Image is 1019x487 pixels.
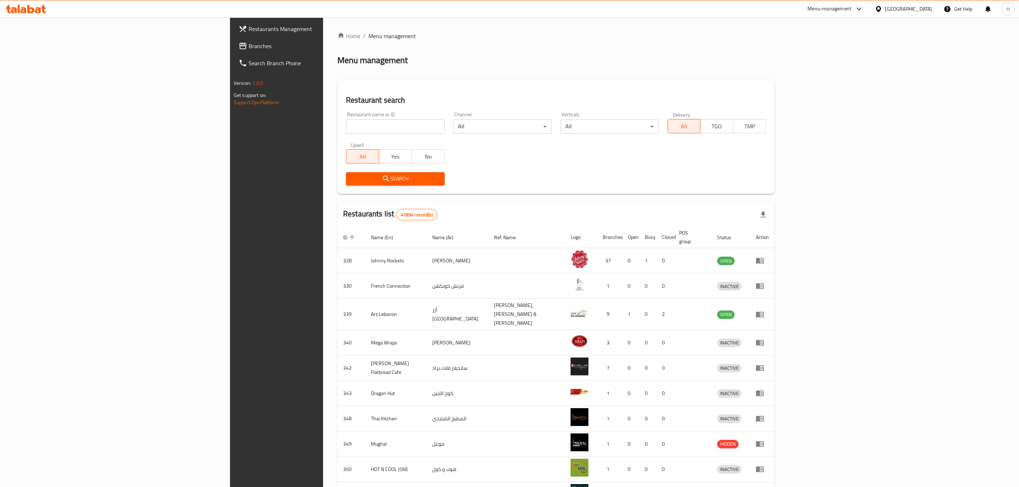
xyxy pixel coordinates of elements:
div: Menu [756,414,769,423]
td: 0 [656,273,673,299]
div: Menu [756,364,769,372]
span: 41834 record(s) [397,211,437,218]
button: TMP [733,119,766,133]
td: 0 [656,330,673,355]
div: Menu [756,389,769,398]
td: 0 [622,381,639,406]
td: [PERSON_NAME],[PERSON_NAME] & [PERSON_NAME] [489,299,565,330]
span: Yes [382,152,409,162]
td: 0 [639,406,656,431]
div: Menu [756,256,769,265]
td: سانديلاز فلات براد [427,355,489,381]
span: No [415,152,442,162]
a: Search Branch Phone [233,55,400,72]
div: INACTIVE [717,415,742,423]
span: INACTIVE [717,282,742,291]
td: 0 [622,330,639,355]
button: No [412,149,445,164]
div: Menu [756,440,769,448]
td: 1 [597,381,622,406]
td: موغل [427,431,489,457]
img: Thai Kitchen [571,408,589,426]
img: HOT N COOL (Old) [571,459,589,477]
td: 0 [622,457,639,482]
span: H [1007,5,1010,13]
td: 2 [656,299,673,330]
td: 1 [622,299,639,330]
span: All [349,152,376,162]
td: 7 [597,355,622,381]
span: OPEN [717,311,735,319]
div: All [453,119,552,134]
img: Arz Lebanon [571,304,589,322]
td: 1 [597,431,622,457]
div: INACTIVE [717,465,742,474]
input: Search for restaurant name or ID.. [346,119,444,134]
td: المطبخ التايلندى [427,406,489,431]
span: INACTIVE [717,465,742,473]
span: Get support on: [234,91,266,100]
td: 0 [656,431,673,457]
td: كوخ التنين [427,381,489,406]
td: 0 [656,355,673,381]
img: French Connection [571,276,589,293]
button: All [346,149,379,164]
span: INACTIVE [717,339,742,347]
td: 9 [597,299,622,330]
div: [GEOGRAPHIC_DATA] [885,5,932,13]
td: 0 [639,457,656,482]
span: Status [717,233,740,242]
a: Branches [233,37,400,55]
td: أرز [GEOGRAPHIC_DATA] [427,299,489,330]
td: 0 [622,431,639,457]
td: 0 [639,431,656,457]
a: Restaurants Management [233,20,400,37]
th: Logo [565,226,597,248]
td: 0 [639,355,656,381]
img: Sandella's Flatbread Cafe [571,358,589,375]
span: ID [343,233,357,242]
button: TGO [700,119,733,133]
span: Branches [249,42,394,50]
span: INACTIVE [717,364,742,372]
td: 0 [622,355,639,381]
label: Delivery [673,112,691,117]
td: 0 [656,457,673,482]
span: OPEN [717,257,735,265]
td: 0 [656,248,673,273]
td: [PERSON_NAME] [427,248,489,273]
label: Upsell [351,142,364,147]
img: Mughal [571,434,589,451]
div: INACTIVE [717,364,742,373]
td: 0 [622,406,639,431]
td: 0 [639,381,656,406]
span: Search Branch Phone [249,59,394,67]
td: 0 [622,248,639,273]
nav: breadcrumb [337,32,775,40]
img: Mega Wraps [571,332,589,350]
td: 3 [597,330,622,355]
span: HIDDEN [717,440,739,448]
span: TMP [736,121,763,132]
span: 1.0.0 [252,78,263,88]
h2: Restaurants list [343,209,437,220]
button: Yes [379,149,412,164]
th: Busy [639,226,656,248]
div: Menu [756,465,769,473]
span: Name (En) [371,233,402,242]
span: All [671,121,698,132]
td: 1 [639,248,656,273]
td: [PERSON_NAME] [427,330,489,355]
span: Search [352,174,439,183]
h2: Restaurant search [346,95,766,106]
div: Menu-management [808,5,852,13]
button: Search [346,172,444,185]
span: Name (Ar) [432,233,463,242]
td: 0 [656,381,673,406]
a: Support.OpsPlatform [234,98,279,107]
td: 1 [597,457,622,482]
img: Dragon Hut [571,383,589,401]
